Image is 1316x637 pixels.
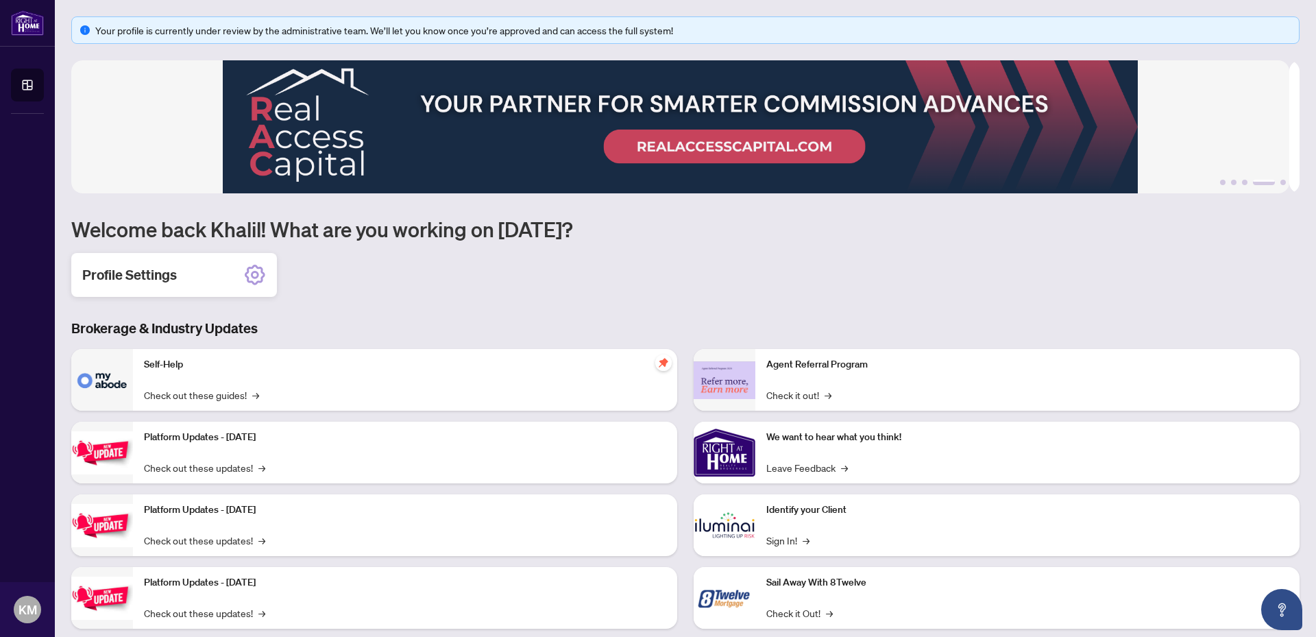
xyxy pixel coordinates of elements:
[803,533,809,548] span: →
[826,605,833,621] span: →
[258,533,265,548] span: →
[841,460,848,475] span: →
[766,533,809,548] a: Sign In!→
[71,504,133,547] img: Platform Updates - July 8, 2025
[694,422,755,483] img: We want to hear what you think!
[1220,180,1226,185] button: 1
[95,23,1291,38] div: Your profile is currently under review by the administrative team. We’ll let you know once you’re...
[825,387,831,402] span: →
[694,361,755,399] img: Agent Referral Program
[71,431,133,474] img: Platform Updates - July 21, 2025
[252,387,259,402] span: →
[1253,180,1275,185] button: 4
[1231,180,1236,185] button: 2
[71,319,1300,338] h3: Brokerage & Industry Updates
[80,25,90,35] span: info-circle
[766,357,1289,372] p: Agent Referral Program
[258,460,265,475] span: →
[766,605,833,621] a: Check it Out!→
[144,575,666,590] p: Platform Updates - [DATE]
[144,357,666,372] p: Self-Help
[655,354,672,371] span: pushpin
[82,265,177,285] h2: Profile Settings
[766,503,1289,518] p: Identify your Client
[144,605,265,621] a: Check out these updates!→
[144,460,265,475] a: Check out these updates!→
[1280,180,1286,185] button: 5
[19,600,37,619] span: KM
[766,575,1289,590] p: Sail Away With 8Twelve
[766,387,831,402] a: Check it out!→
[694,494,755,556] img: Identify your Client
[144,387,259,402] a: Check out these guides!→
[71,60,1289,193] img: Slide 3
[766,460,848,475] a: Leave Feedback→
[144,533,265,548] a: Check out these updates!→
[766,430,1289,445] p: We want to hear what you think!
[258,605,265,621] span: →
[11,10,44,36] img: logo
[71,349,133,411] img: Self-Help
[71,577,133,620] img: Platform Updates - June 23, 2025
[1261,589,1302,630] button: Open asap
[144,430,666,445] p: Platform Updates - [DATE]
[1242,180,1247,185] button: 3
[144,503,666,518] p: Platform Updates - [DATE]
[71,216,1300,242] h1: Welcome back Khalil! What are you working on [DATE]?
[694,567,755,629] img: Sail Away With 8Twelve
